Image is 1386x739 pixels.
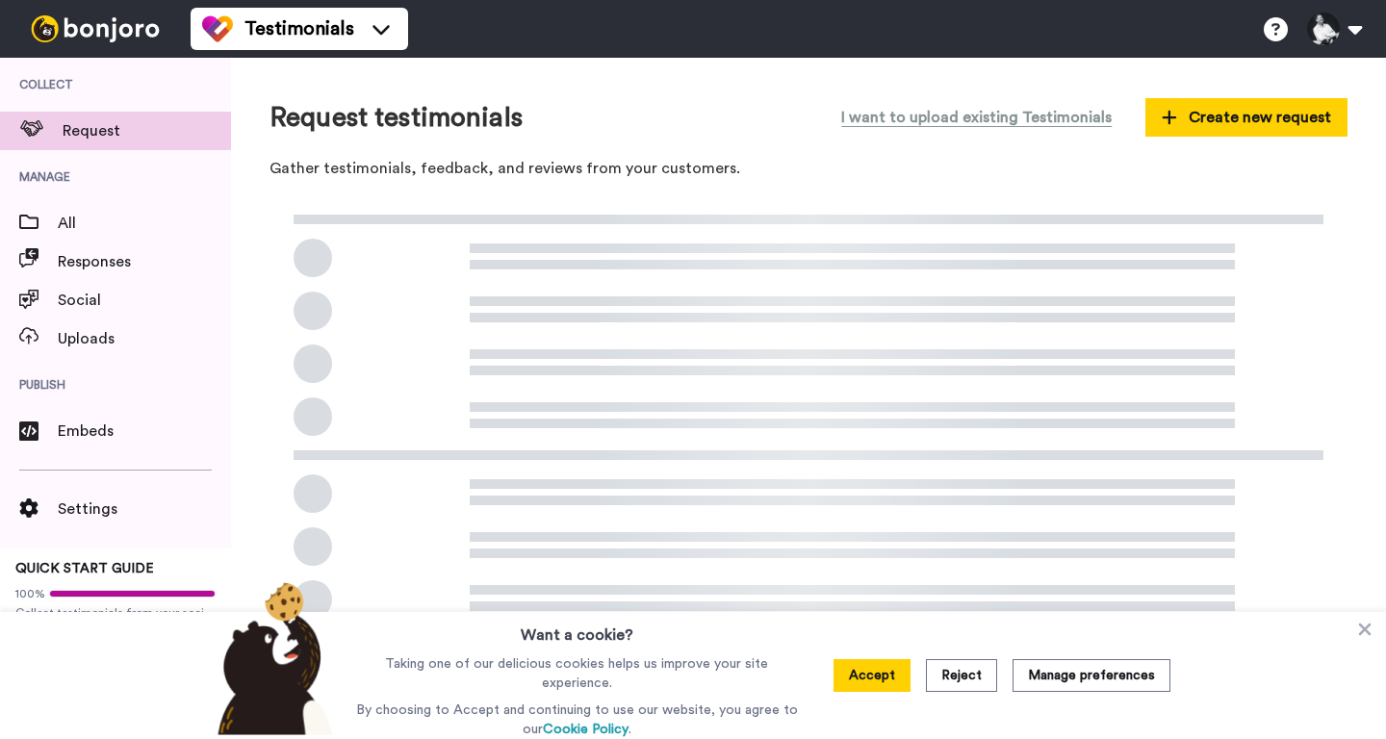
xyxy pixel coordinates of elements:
p: By choosing to Accept and continuing to use our website, you agree to our . [351,701,803,739]
button: Create new request [1145,98,1347,137]
span: All [58,212,231,235]
span: QUICK START GUIDE [15,562,154,575]
img: tm-color.svg [202,13,233,44]
span: Request [63,119,231,142]
button: Accept [834,659,911,692]
a: Cookie Policy [543,723,629,736]
span: Create new request [1162,106,1331,129]
h3: Want a cookie? [521,612,633,647]
span: Social [58,289,231,312]
span: Responses [58,250,231,273]
span: I want to upload existing Testimonials [841,106,1112,129]
button: I want to upload existing Testimonials [827,96,1126,139]
span: Testimonials [244,15,354,42]
img: bj-logo-header-white.svg [23,15,167,42]
span: Settings [58,497,231,521]
span: Uploads [58,327,231,350]
p: Taking one of our delicious cookies helps us improve your site experience. [351,654,803,693]
span: 100% [15,586,45,601]
span: Collect testimonials from your socials [15,605,216,621]
button: Reject [926,659,997,692]
p: Gather testimonials, feedback, and reviews from your customers. [269,158,1347,180]
span: Embeds [58,420,231,443]
img: bear-with-cookie.png [200,581,343,735]
h1: Request testimonials [269,103,523,133]
button: Manage preferences [1013,659,1170,692]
